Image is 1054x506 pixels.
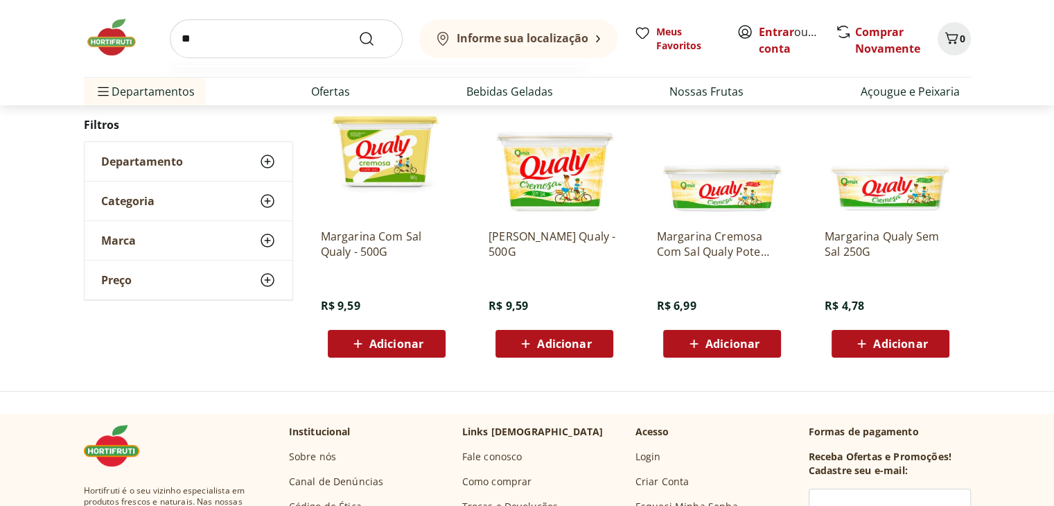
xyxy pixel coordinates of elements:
img: Margarina Qualy Sem Sal 250G [825,86,956,218]
span: ou [759,24,820,57]
p: Institucional [289,425,351,439]
h2: Filtros [84,111,293,139]
p: Formas de pagamento [809,425,971,439]
button: Adicionar [495,330,613,358]
p: Acesso [635,425,669,439]
img: Margarina Sem Sal Qualy - 500G [489,86,620,218]
button: Submit Search [358,30,392,47]
a: Criar conta [759,24,835,56]
a: Como comprar [462,475,532,489]
span: R$ 9,59 [489,298,528,313]
a: Margarina Qualy Sem Sal 250G [825,229,956,259]
button: Preço [85,261,292,299]
button: Adicionar [328,330,446,358]
a: Criar Conta [635,475,690,489]
a: Bebidas Geladas [466,83,553,100]
span: Departamentos [95,75,195,108]
img: Margarina Cremosa Com Sal Qualy Pote 250G [656,86,788,218]
span: 0 [960,32,965,45]
a: Açougue e Peixaria [861,83,960,100]
a: Comprar Novamente [855,24,920,56]
span: R$ 9,59 [321,298,360,313]
span: Adicionar [873,338,927,349]
a: Entrar [759,24,794,40]
button: Carrinho [938,22,971,55]
span: Adicionar [369,338,423,349]
a: Fale conosco [462,450,522,464]
a: Login [635,450,661,464]
h3: Cadastre seu e-mail: [809,464,908,478]
a: [PERSON_NAME] Qualy - 500G [489,229,620,259]
button: Adicionar [832,330,949,358]
input: search [170,19,403,58]
a: Ofertas [311,83,350,100]
button: Menu [95,75,112,108]
a: Nossas Frutas [669,83,744,100]
span: Adicionar [705,338,759,349]
a: Margarina Com Sal Qualy - 500G [321,229,453,259]
a: Sobre nós [289,450,336,464]
span: Departamento [101,155,183,168]
button: Categoria [85,182,292,220]
span: Meus Favoritos [656,25,720,53]
a: Meus Favoritos [634,25,720,53]
a: Margarina Cremosa Com Sal Qualy Pote 250G [656,229,788,259]
img: Hortifruti [84,17,153,58]
b: Informe sua localização [457,30,588,46]
h3: Receba Ofertas e Promoções! [809,450,951,464]
span: Categoria [101,194,155,208]
a: Canal de Denúncias [289,475,384,489]
span: Marca [101,234,136,247]
span: Adicionar [537,338,591,349]
p: Links [DEMOGRAPHIC_DATA] [462,425,604,439]
span: Preço [101,273,132,287]
button: Departamento [85,142,292,181]
span: R$ 4,78 [825,298,864,313]
img: Hortifruti [84,425,153,466]
button: Informe sua localização [419,19,617,58]
span: R$ 6,99 [656,298,696,313]
button: Marca [85,221,292,260]
button: Adicionar [663,330,781,358]
img: Margarina Com Sal Qualy - 500G [321,86,453,218]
